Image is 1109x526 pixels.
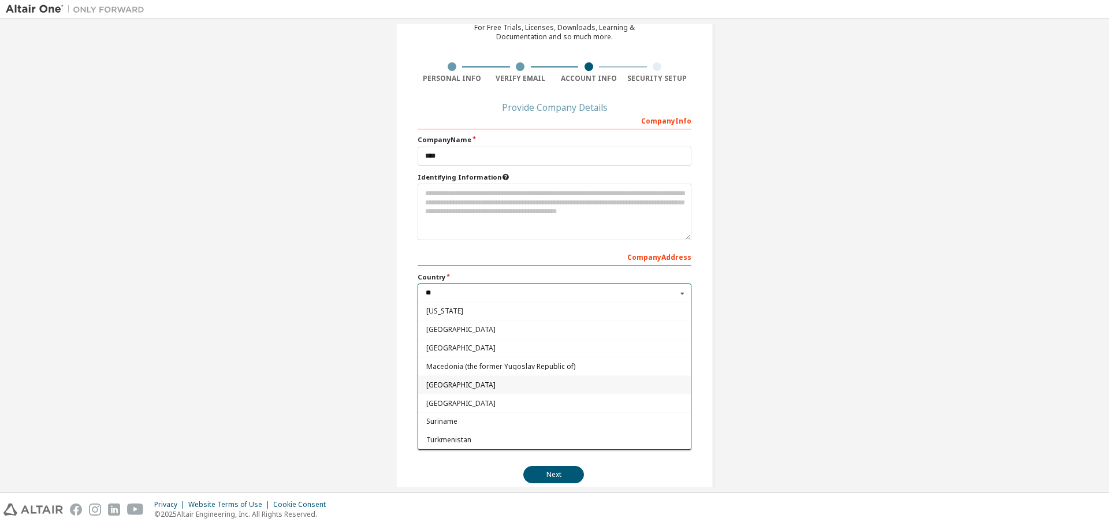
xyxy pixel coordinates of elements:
[426,382,683,389] span: [GEOGRAPHIC_DATA]
[418,104,691,111] div: Provide Company Details
[426,345,683,352] span: [GEOGRAPHIC_DATA]
[554,74,623,83] div: Account Info
[418,74,486,83] div: Personal Info
[127,503,144,516] img: youtube.svg
[426,326,683,333] span: [GEOGRAPHIC_DATA]
[426,419,683,426] span: Suriname
[6,3,150,15] img: Altair One
[418,111,691,129] div: Company Info
[523,466,584,483] button: Next
[418,173,691,182] label: Please provide any information that will help our support team identify your company. Email and n...
[623,74,692,83] div: Security Setup
[426,308,683,315] span: [US_STATE]
[188,500,273,509] div: Website Terms of Use
[418,247,691,266] div: Company Address
[486,74,555,83] div: Verify Email
[70,503,82,516] img: facebook.svg
[426,400,683,407] span: [GEOGRAPHIC_DATA]
[426,363,683,370] span: Macedonia (the former Yugoslav Republic of)
[273,500,333,509] div: Cookie Consent
[108,503,120,516] img: linkedin.svg
[418,273,691,282] label: Country
[474,23,635,42] div: For Free Trials, Licenses, Downloads, Learning & Documentation and so much more.
[154,500,188,509] div: Privacy
[154,509,333,519] p: © 2025 Altair Engineering, Inc. All Rights Reserved.
[3,503,63,516] img: altair_logo.svg
[89,503,101,516] img: instagram.svg
[418,135,691,144] label: Company Name
[426,437,683,444] span: Turkmenistan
